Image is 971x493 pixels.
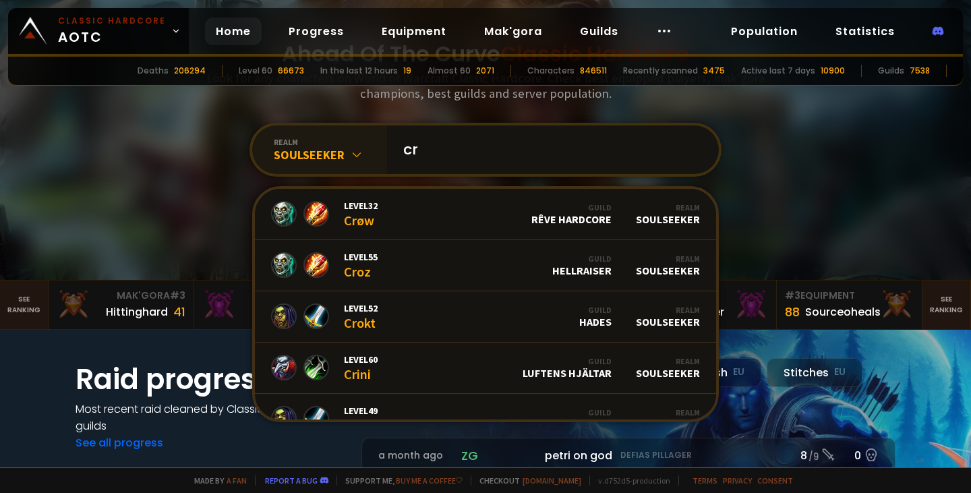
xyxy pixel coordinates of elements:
[636,305,700,315] div: Realm
[741,65,815,77] div: Active last 7 days
[344,353,378,382] div: Crini
[562,407,612,417] div: Guild
[344,200,378,212] span: Level 32
[202,289,331,303] div: Mak'Gora
[336,475,463,486] span: Support me,
[255,343,716,394] a: Level60CriniGuildLuftens HjältarRealmSoulseeker
[395,125,703,174] input: Search a character...
[205,18,262,45] a: Home
[922,281,971,329] a: Seeranking
[785,289,914,303] div: Equipment
[76,435,163,451] a: See all progress
[523,356,612,366] div: Guild
[562,407,612,431] div: Insomnia
[821,65,845,77] div: 10900
[636,202,700,212] div: Realm
[344,251,378,263] span: Level 55
[636,356,700,366] div: Realm
[403,65,411,77] div: 19
[636,305,700,328] div: Soulseeker
[344,200,378,229] div: Crøw
[344,302,378,331] div: Crokt
[396,475,463,486] a: Buy me a coffee
[579,305,612,328] div: HADES
[552,254,612,277] div: Hellraiser
[58,15,166,47] span: AOTC
[569,18,629,45] a: Guilds
[274,147,387,163] div: Soulseeker
[703,65,725,77] div: 3475
[733,366,744,379] small: EU
[878,65,904,77] div: Guilds
[523,356,612,380] div: Luftens Hjältar
[785,289,800,302] span: # 3
[138,65,169,77] div: Deaths
[344,353,378,366] span: Level 60
[531,202,612,212] div: Guild
[910,65,930,77] div: 7538
[76,401,345,434] h4: Most recent raid cleaned by Classic Hardcore guilds
[173,303,185,321] div: 41
[344,251,378,280] div: Croz
[636,254,700,264] div: Realm
[527,65,575,77] div: Characters
[255,189,716,240] a: Level32CrøwGuildRêve HardcoreRealmSoulseeker
[579,305,612,315] div: Guild
[636,407,700,431] div: Soulseeker
[344,405,378,417] span: Level 49
[278,18,355,45] a: Progress
[623,65,698,77] div: Recently scanned
[186,475,247,486] span: Made by
[320,65,398,77] div: In the last 12 hours
[523,475,581,486] a: [DOMAIN_NAME]
[174,65,206,77] div: 206294
[58,15,166,27] small: Classic Hardcore
[636,202,700,226] div: Soulseeker
[344,302,378,314] span: Level 52
[361,438,895,473] a: a month agozgpetri on godDefias Pillager8 /90
[239,65,272,77] div: Level 60
[265,475,318,486] a: Report a bug
[785,303,800,321] div: 88
[720,18,808,45] a: Population
[227,475,247,486] a: a fan
[106,303,168,320] div: Hittinghard
[278,65,304,77] div: 66673
[589,475,670,486] span: v. d752d5 - production
[170,289,185,302] span: # 3
[255,240,716,291] a: Level55CrozGuildHellraiserRealmSoulseeker
[473,18,553,45] a: Mak'gora
[274,137,387,147] div: realm
[49,281,194,329] a: Mak'Gora#3Hittinghard41
[471,475,581,486] span: Checkout
[8,8,189,54] a: Classic HardcoreAOTC
[723,475,752,486] a: Privacy
[255,394,716,445] a: Level49CruptGuildInsomniaRealmSoulseeker
[636,407,700,417] div: Realm
[580,65,607,77] div: 846511
[57,289,185,303] div: Mak'Gora
[636,356,700,380] div: Soulseeker
[76,358,345,401] h1: Raid progress
[757,475,793,486] a: Consent
[693,475,717,486] a: Terms
[552,254,612,264] div: Guild
[834,366,846,379] small: EU
[531,202,612,226] div: Rêve Hardcore
[825,18,906,45] a: Statistics
[344,405,378,434] div: Crupt
[636,254,700,277] div: Soulseeker
[805,303,881,320] div: Sourceoheals
[371,18,457,45] a: Equipment
[194,281,340,329] a: Mak'Gora#2Rivench100
[476,65,494,77] div: 2071
[767,358,862,387] div: Stitches
[428,65,471,77] div: Almost 60
[255,291,716,343] a: Level52CroktGuildHADESRealmSoulseeker
[777,281,922,329] a: #3Equipment88Sourceoheals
